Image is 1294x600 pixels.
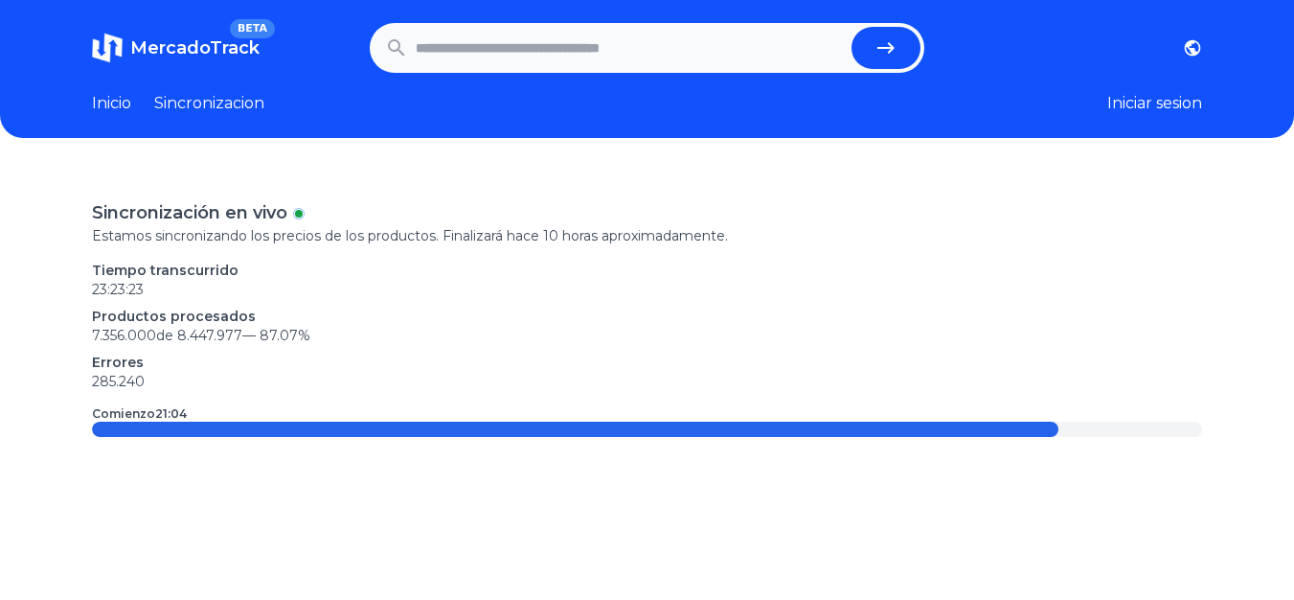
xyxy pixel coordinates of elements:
time: 23:23:23 [92,281,144,298]
a: Sincronizacion [154,92,264,115]
p: Tiempo transcurrido [92,261,1202,280]
span: 87.07 % [260,327,310,344]
p: Estamos sincronizando los precios de los productos. Finalizará hace 10 horas aproximadamente. [92,226,1202,245]
p: Sincronización en vivo [92,199,287,226]
time: 21:04 [155,406,187,421]
p: 7.356.000 de 8.447.977 — [92,326,1202,345]
p: 285.240 [92,372,1202,391]
p: Errores [92,353,1202,372]
a: MercadoTrackBETA [92,33,260,63]
img: MercadoTrack [92,33,123,63]
button: Iniciar sesion [1107,92,1202,115]
span: MercadoTrack [130,37,260,58]
span: BETA [230,19,275,38]
p: Productos procesados [92,307,1202,326]
p: Comienzo [92,406,187,422]
a: Inicio [92,92,131,115]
